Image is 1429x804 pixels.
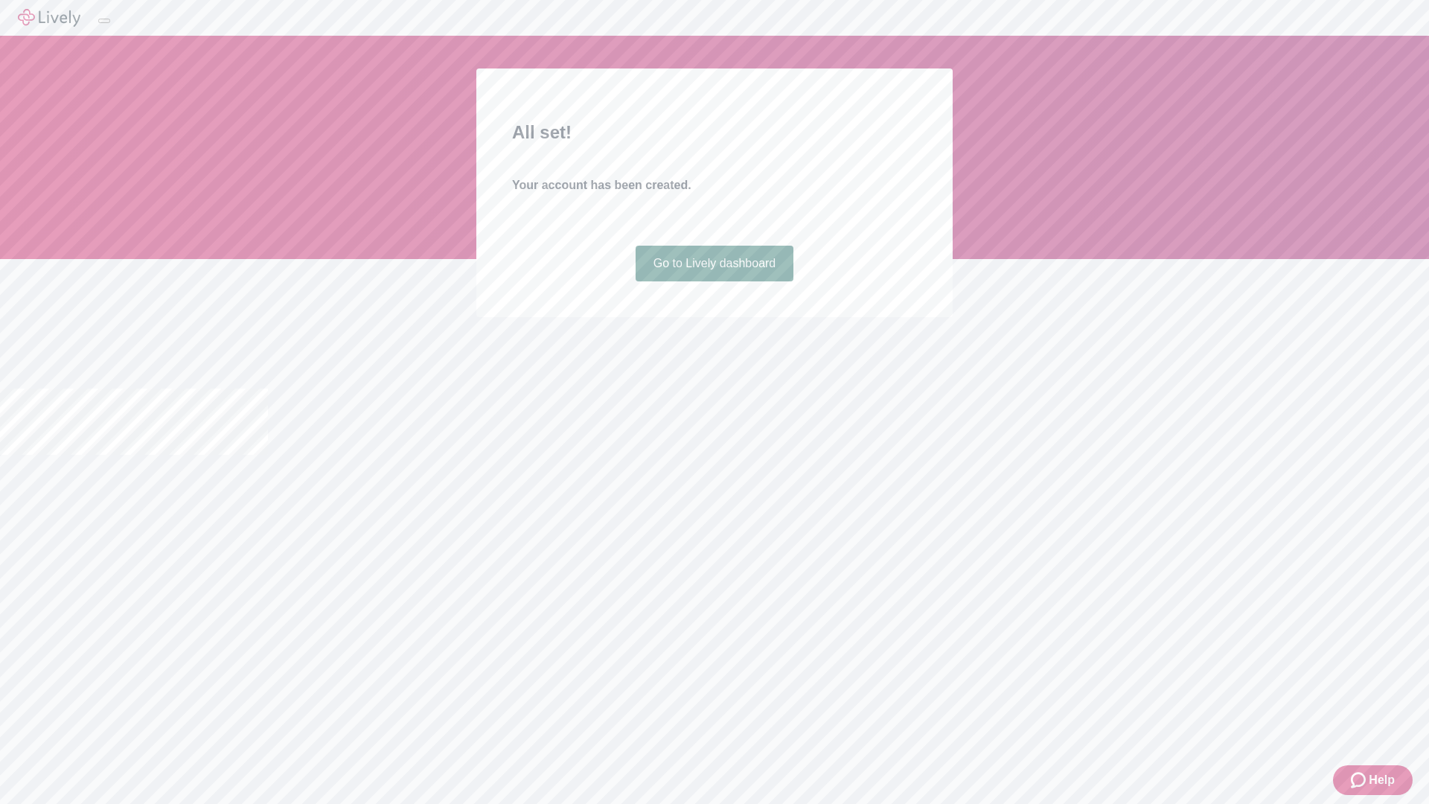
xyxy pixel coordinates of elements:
[98,19,110,23] button: Log out
[512,176,917,194] h4: Your account has been created.
[1333,765,1413,795] button: Zendesk support iconHelp
[18,9,80,27] img: Lively
[1369,771,1395,789] span: Help
[636,246,794,281] a: Go to Lively dashboard
[512,119,917,146] h2: All set!
[1351,771,1369,789] svg: Zendesk support icon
